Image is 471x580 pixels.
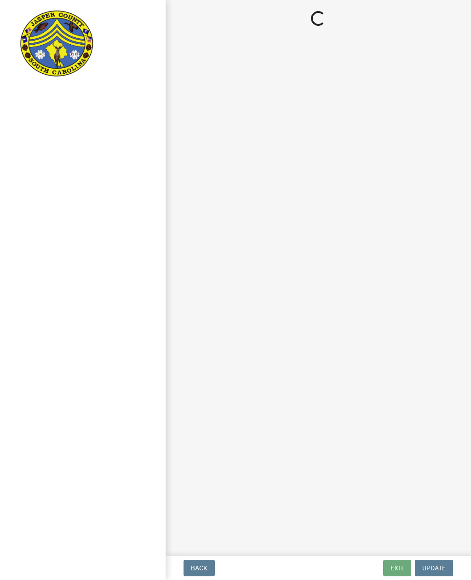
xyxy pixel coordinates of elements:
[18,10,95,79] img: Jasper County, South Carolina
[383,560,411,576] button: Exit
[191,564,207,572] span: Back
[415,560,453,576] button: Update
[422,564,446,572] span: Update
[184,560,215,576] button: Back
